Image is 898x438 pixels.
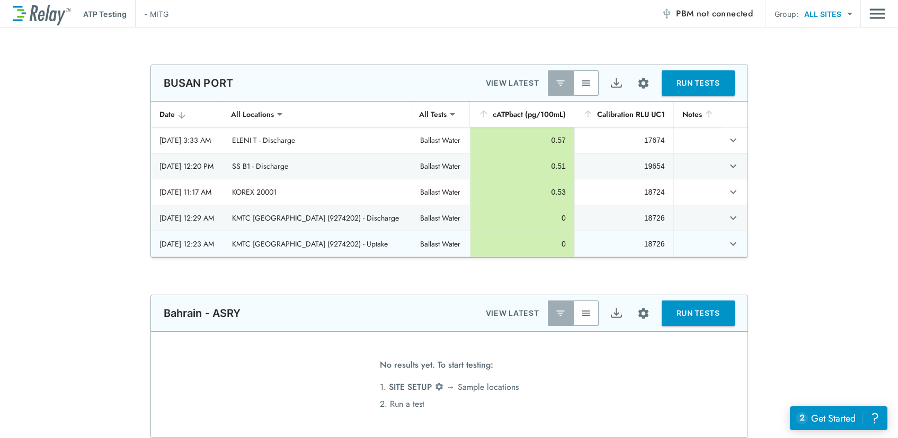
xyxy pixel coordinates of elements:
[583,187,665,197] div: 18724
[380,379,519,396] li: 1. → Sample locations
[151,102,748,257] table: sticky table
[661,8,672,19] img: Offline Icon
[164,77,234,89] p: BUSAN PORT
[164,307,241,320] p: Bahrain - ASRY
[144,8,168,20] p: - MITG
[610,77,623,90] img: Export Icon
[583,135,665,145] div: 17674
[583,161,665,171] div: 19654
[412,104,454,125] div: All Tests
[724,209,742,227] button: expand row
[676,6,753,21] span: PBM
[412,231,470,257] td: Ballast Water
[604,300,629,326] button: Export
[159,161,216,171] div: [DATE] 12:20 PM
[412,127,470,153] td: Ballast Water
[479,135,566,145] div: 0.57
[869,4,885,24] button: Main menu
[224,205,411,231] td: KMTC [GEOGRAPHIC_DATA] (9274202) - Discharge
[869,4,885,24] img: Drawer Icon
[610,307,623,320] img: Export Icon
[697,7,753,20] span: not connected
[604,70,629,96] button: Export
[479,187,566,197] div: 0.53
[629,69,657,97] button: Site setup
[682,108,715,121] div: Notes
[412,179,470,205] td: Ballast Water
[629,299,657,327] button: Site setup
[657,3,757,24] button: PBM not connected
[583,108,665,121] div: Calibration RLU UC1
[380,357,493,379] span: No results yet. To start testing:
[637,307,650,320] img: Settings Icon
[224,153,411,179] td: SS B1 - Discharge
[555,78,566,88] img: Latest
[478,108,566,121] div: cATPbact (pg/100mL)
[555,308,566,318] img: Latest
[583,213,665,223] div: 18726
[486,307,539,320] p: VIEW LATEST
[479,213,566,223] div: 0
[159,239,216,249] div: [DATE] 12:23 AM
[159,213,216,223] div: [DATE] 12:29 AM
[775,8,798,20] p: Group:
[790,406,887,430] iframe: Resource center
[724,157,742,175] button: expand row
[159,187,216,197] div: [DATE] 11:17 AM
[724,235,742,253] button: expand row
[224,127,411,153] td: ELENI T - Discharge
[389,381,432,393] span: SITE SETUP
[13,3,70,25] img: LuminUltra Relay
[479,239,566,249] div: 0
[224,179,411,205] td: KOREX 20001
[583,239,665,249] div: 18726
[412,205,470,231] td: Ballast Water
[224,231,411,257] td: KMTC [GEOGRAPHIC_DATA] (9274202) - Uptake
[724,183,742,201] button: expand row
[159,135,216,145] div: [DATE] 3:33 AM
[412,153,470,179] td: Ballast Water
[724,131,742,149] button: expand row
[224,104,281,125] div: All Locations
[662,70,735,96] button: RUN TESTS
[486,77,539,89] p: VIEW LATEST
[434,382,444,391] img: Settings Icon
[83,8,127,20] p: ATP Testing
[662,300,735,326] button: RUN TESTS
[479,161,566,171] div: 0.51
[581,78,591,88] img: View All
[151,102,224,127] th: Date
[581,308,591,318] img: View All
[380,396,519,413] li: 2. Run a test
[637,77,650,90] img: Settings Icon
